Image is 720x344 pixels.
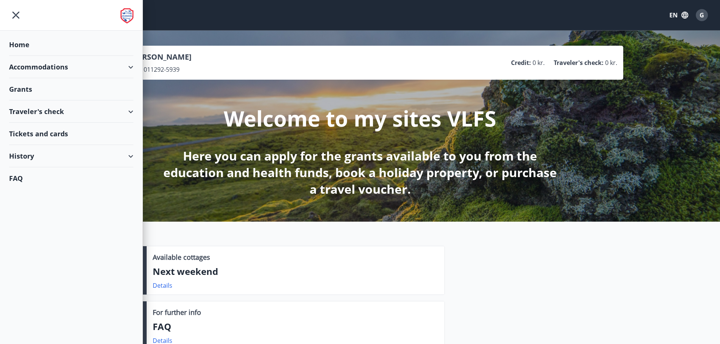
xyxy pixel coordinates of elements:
p: [PERSON_NAME] [130,52,192,62]
button: menu [9,8,23,22]
button: G [693,6,711,24]
div: FAQ [9,167,133,189]
p: Welcome to my sites VLFS [224,104,496,133]
a: Details [153,281,172,290]
button: EN [666,8,691,22]
img: union_logo [121,8,133,23]
div: Grants [9,78,133,100]
p: Traveler's check : [554,59,604,67]
p: For further info [153,307,201,317]
p: Here you can apply for the grants available to you from the education and health funds, book a ho... [161,148,560,197]
div: History [9,145,133,167]
p: Next weekend [153,265,438,278]
span: G [700,11,704,19]
div: Accommodations [9,56,133,78]
div: Tickets and cards [9,123,133,145]
p: Available cottages [153,252,210,262]
div: Home [9,34,133,56]
div: Traveler's check [9,100,133,123]
span: 0 kr. [533,59,545,67]
p: FAQ [153,320,438,333]
p: Credit : [511,59,531,67]
span: 011292-5939 [144,65,180,74]
span: 0 kr. [605,59,617,67]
